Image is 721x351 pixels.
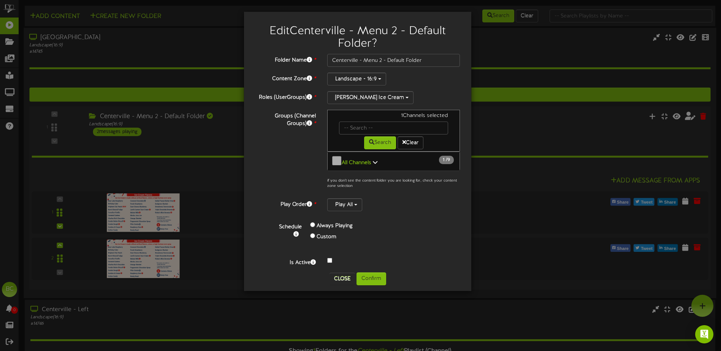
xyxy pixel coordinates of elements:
[357,272,386,285] button: Confirm
[439,156,454,164] span: / 9
[339,122,448,134] input: -- Search --
[342,160,371,166] b: All Channels
[327,91,414,104] button: [PERSON_NAME] Ice Cream
[364,136,396,149] button: Search
[255,25,460,50] h2: Edit Centerville - Menu 2 - Default Folder ?
[333,112,454,122] div: 1 Channels selected
[279,224,302,230] b: Schedule
[250,256,322,267] label: Is Active
[695,325,713,343] div: Open Intercom Messenger
[443,157,446,163] span: 1
[317,222,353,230] label: Always Playing
[250,110,322,128] label: Groups (Channel Groups)
[327,198,362,211] button: Play All
[330,273,355,285] button: Close
[250,73,322,83] label: Content Zone
[250,91,322,101] label: Roles (UserGroups)
[250,198,322,209] label: Play Order
[317,233,336,241] label: Custom
[398,136,423,149] button: Clear
[327,54,460,67] input: Folder Name
[250,54,322,64] label: Folder Name
[327,73,386,85] button: Landscape - 16:9
[327,152,460,171] button: All Channels 1 /9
